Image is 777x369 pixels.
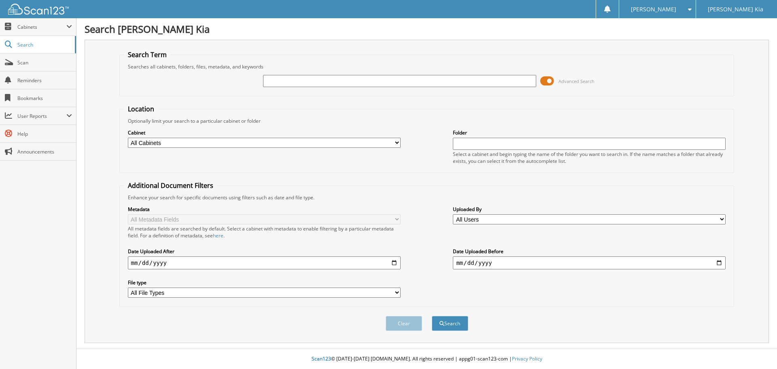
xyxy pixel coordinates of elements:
span: Scan [17,59,72,66]
span: Help [17,130,72,137]
label: Uploaded By [453,206,726,213]
a: here [213,232,223,239]
input: start [128,256,401,269]
span: Advanced Search [558,78,594,84]
span: [PERSON_NAME] Kia [708,7,763,12]
span: Reminders [17,77,72,84]
span: [PERSON_NAME] [631,7,676,12]
div: Enhance your search for specific documents using filters such as date and file type. [124,194,730,201]
label: Folder [453,129,726,136]
span: Cabinets [17,23,66,30]
span: User Reports [17,113,66,119]
label: Date Uploaded Before [453,248,726,255]
div: All metadata fields are searched by default. Select a cabinet with metadata to enable filtering b... [128,225,401,239]
button: Search [432,316,468,331]
div: Searches all cabinets, folders, files, metadata, and keywords [124,63,730,70]
label: Date Uploaded After [128,248,401,255]
div: Select a cabinet and begin typing the name of the folder you want to search in. If the name match... [453,151,726,164]
a: Privacy Policy [512,355,542,362]
span: Search [17,41,71,48]
label: Cabinet [128,129,401,136]
button: Clear [386,316,422,331]
legend: Search Term [124,50,171,59]
legend: Location [124,105,158,113]
label: File type [128,279,401,286]
input: end [453,256,726,269]
img: scan123-logo-white.svg [8,4,69,15]
h1: Search [PERSON_NAME] Kia [85,22,769,36]
span: Bookmarks [17,95,72,102]
div: © [DATE]-[DATE] [DOMAIN_NAME]. All rights reserved | appg01-scan123-com | [76,349,777,369]
span: Scan123 [312,355,331,362]
div: Optionally limit your search to a particular cabinet or folder [124,117,730,124]
label: Metadata [128,206,401,213]
span: Announcements [17,148,72,155]
legend: Additional Document Filters [124,181,217,190]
